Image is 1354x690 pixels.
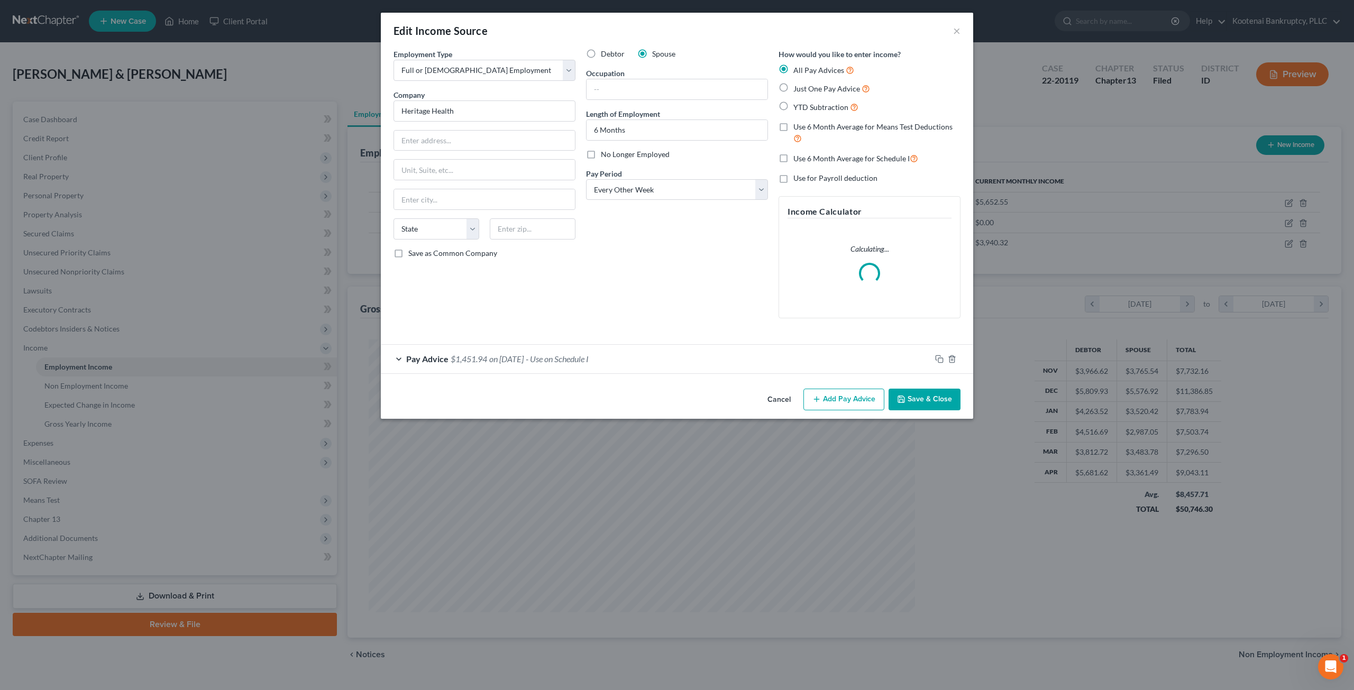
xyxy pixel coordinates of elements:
[601,150,670,159] span: No Longer Employed
[587,79,767,99] input: --
[788,244,952,254] p: Calculating...
[586,108,660,119] label: Length of Employment
[803,389,884,411] button: Add Pay Advice
[408,249,497,257] span: Save as Common Company
[788,205,952,218] h5: Income Calculator
[406,354,449,364] span: Pay Advice
[793,154,910,163] span: Use 6 Month Average for Schedule I
[793,84,860,93] span: Just One Pay Advice
[587,120,767,140] input: ex: 2 years
[394,100,575,122] input: Search company by name...
[793,173,877,182] span: Use for Payroll deduction
[1340,654,1348,663] span: 1
[394,23,488,38] div: Edit Income Source
[652,49,675,58] span: Spouse
[394,131,575,151] input: Enter address...
[889,389,960,411] button: Save & Close
[793,66,844,75] span: All Pay Advices
[394,50,452,59] span: Employment Type
[793,122,953,131] span: Use 6 Month Average for Means Test Deductions
[526,354,589,364] span: - Use on Schedule I
[1318,654,1343,679] iframe: Intercom live chat
[451,354,487,364] span: $1,451.94
[779,49,901,60] label: How would you like to enter income?
[953,24,960,37] button: ×
[759,390,799,411] button: Cancel
[586,169,622,178] span: Pay Period
[489,354,524,364] span: on [DATE]
[394,160,575,180] input: Unit, Suite, etc...
[394,189,575,209] input: Enter city...
[793,103,848,112] span: YTD Subtraction
[394,90,425,99] span: Company
[490,218,575,240] input: Enter zip...
[586,68,625,79] label: Occupation
[601,49,625,58] span: Debtor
